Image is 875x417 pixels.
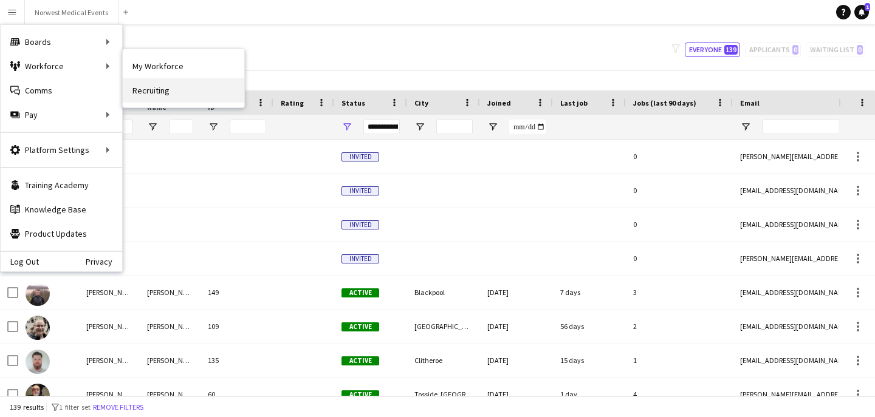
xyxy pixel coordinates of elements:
a: Training Academy [1,173,122,197]
span: Active [341,356,379,365]
div: 7 days [553,276,626,309]
a: Log Out [1,257,39,266]
div: [PERSON_NAME] [140,378,201,411]
span: Active [341,390,379,399]
div: 2 [626,310,733,343]
div: [PERSON_NAME] [79,378,140,411]
a: Recruiting [123,78,244,103]
div: [PERSON_NAME] [79,344,140,377]
button: Open Filter Menu [740,121,751,132]
div: 0 [626,140,733,173]
img: Alex Poulson [26,350,50,374]
div: Pay [1,103,122,127]
span: Invited [341,220,379,229]
button: Open Filter Menu [341,121,352,132]
div: 0 [626,174,733,207]
span: Invited [341,186,379,195]
span: Last job [560,98,588,107]
div: Boards [1,30,122,54]
span: Email [740,98,760,107]
a: 1 [854,5,869,19]
span: Invited [341,152,379,161]
div: 149 [201,276,273,309]
div: [DATE] [480,276,553,309]
div: [PERSON_NAME] [79,276,140,309]
div: 1 [626,344,733,377]
input: Joined Filter Input [509,120,546,134]
img: Adam Sharif [26,282,50,306]
div: 0 [626,242,733,275]
span: Active [341,288,379,297]
button: Everyone139 [685,42,740,57]
div: [PERSON_NAME] [140,310,201,343]
span: Invited [341,254,379,263]
img: Alexander Murphy [26,384,50,408]
div: [PERSON_NAME] [140,276,201,309]
div: 3 [626,276,733,309]
div: [GEOGRAPHIC_DATA] [407,310,480,343]
div: Tosside, [GEOGRAPHIC_DATA] [407,378,480,411]
div: [DATE] [480,310,553,343]
button: Norwest Medical Events [25,1,118,24]
span: Jobs (last 90 days) [633,98,696,107]
span: Rating [281,98,304,107]
span: 139 [724,45,738,55]
a: Comms [1,78,122,103]
div: Clitheroe [407,344,480,377]
div: 60 [201,378,273,411]
a: Privacy [86,257,122,266]
input: City Filter Input [436,120,473,134]
img: Aimee Johnson [26,316,50,340]
a: Product Updates [1,222,122,246]
button: Open Filter Menu [414,121,425,132]
button: Open Filter Menu [147,121,158,132]
span: Status [341,98,365,107]
div: 56 days [553,310,626,343]
div: 15 days [553,344,626,377]
button: Open Filter Menu [208,121,219,132]
span: City [414,98,428,107]
span: Active [341,322,379,331]
div: Platform Settings [1,138,122,162]
span: 1 filter set [59,402,91,412]
div: 4 [626,378,733,411]
div: [DATE] [480,344,553,377]
div: 109 [201,310,273,343]
div: 135 [201,344,273,377]
div: [PERSON_NAME] [79,310,140,343]
div: [PERSON_NAME] [140,344,201,377]
span: Joined [487,98,511,107]
div: [DATE] [480,378,553,411]
input: Last Name Filter Input [169,120,193,134]
div: 1 day [553,378,626,411]
button: Remove filters [91,401,146,414]
span: 1 [865,3,870,11]
a: Knowledge Base [1,197,122,222]
input: Workforce ID Filter Input [230,120,266,134]
div: Workforce [1,54,122,78]
a: My Workforce [123,54,244,78]
div: 0 [626,208,733,241]
div: Blackpool [407,276,480,309]
button: Open Filter Menu [487,121,498,132]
